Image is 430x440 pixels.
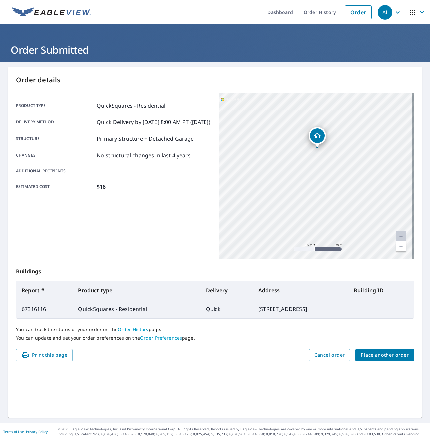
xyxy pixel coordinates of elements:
th: Address [253,281,348,300]
p: Order details [16,75,414,85]
p: No structural changes in last 4 years [97,151,191,159]
button: Print this page [16,349,73,361]
span: Place another order [361,351,409,359]
p: Additional recipients [16,168,94,174]
p: Structure [16,135,94,143]
p: Estimated cost [16,183,94,191]
p: QuickSquares - Residential [97,102,165,110]
div: AI [378,5,392,20]
a: Order History [118,326,149,332]
p: Buildings [16,259,414,281]
th: Delivery [201,281,253,300]
a: Order Preferences [140,335,182,341]
a: Terms of Use [3,429,24,434]
p: You can track the status of your order on the page. [16,327,414,332]
button: Place another order [355,349,414,361]
th: Report # [16,281,73,300]
td: QuickSquares - Residential [73,300,200,318]
td: 67316116 [16,300,73,318]
p: | [3,430,48,434]
th: Product type [73,281,200,300]
p: Changes [16,151,94,159]
div: Dropped pin, building 1, Residential property, 6202 76th St Lubbock, TX 79424 [309,127,326,148]
td: Quick [201,300,253,318]
p: You can update and set your order preferences on the page. [16,335,414,341]
p: Primary Structure + Detached Garage [97,135,194,143]
th: Building ID [348,281,414,300]
a: Order [345,5,372,19]
p: $18 [97,183,106,191]
p: Delivery method [16,118,94,126]
a: Privacy Policy [26,429,48,434]
p: Quick Delivery by [DATE] 8:00 AM PT ([DATE]) [97,118,210,126]
span: Print this page [21,351,67,359]
td: [STREET_ADDRESS] [253,300,348,318]
a: Current Level 20, Zoom Out [396,241,406,251]
button: Cancel order [309,349,350,361]
h1: Order Submitted [8,43,422,57]
p: © 2025 Eagle View Technologies, Inc. and Pictometry International Corp. All Rights Reserved. Repo... [58,427,427,437]
span: Cancel order [314,351,345,359]
a: Current Level 20, Zoom In Disabled [396,231,406,241]
p: Product type [16,102,94,110]
img: EV Logo [12,7,91,17]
